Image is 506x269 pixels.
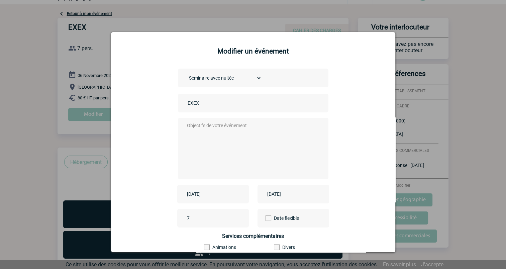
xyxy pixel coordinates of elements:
input: Date de début [185,190,231,198]
input: Date de fin [266,190,312,198]
h2: Modifier un événement [119,47,387,55]
h4: Services complémentaires [178,233,328,239]
label: Date flexible [266,209,288,228]
label: Divers [274,245,310,250]
label: Animations [204,245,240,250]
input: Nom de l'événement [186,99,280,107]
input: Nombre de participants [185,214,248,222]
